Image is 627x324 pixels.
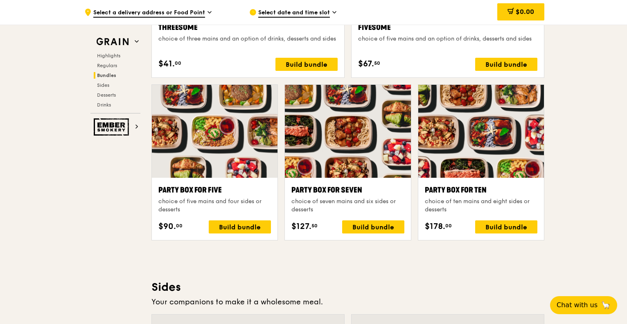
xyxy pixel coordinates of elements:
span: $178. [425,220,445,233]
span: $127. [291,220,311,233]
span: Select a delivery address or Food Point [93,9,205,18]
span: Regulars [97,63,117,68]
div: Party Box for Seven [291,184,404,196]
span: $67. [358,58,374,70]
div: choice of five mains and an option of drinks, desserts and sides [358,35,537,43]
span: Chat with us [557,300,598,310]
img: Ember Smokery web logo [94,118,131,136]
span: $0.00 [516,8,534,16]
div: Build bundle [475,58,537,71]
span: Highlights [97,53,120,59]
div: Threesome [158,22,338,33]
div: choice of five mains and four sides or desserts [158,197,271,214]
span: Sides [97,82,109,88]
div: Party Box for Five [158,184,271,196]
span: 00 [445,222,452,229]
span: Bundles [97,73,116,78]
div: Build bundle [342,220,404,233]
span: Select date and time slot [258,9,330,18]
div: choice of three mains and an option of drinks, desserts and sides [158,35,338,43]
span: $41. [158,58,175,70]
button: Chat with us🦙 [550,296,617,314]
div: Your companions to make it a wholesome meal. [151,296,544,308]
div: Build bundle [275,58,338,71]
span: 50 [311,222,318,229]
span: 🦙 [601,300,611,310]
span: $90. [158,220,176,233]
div: choice of seven mains and six sides or desserts [291,197,404,214]
div: choice of ten mains and eight sides or desserts [425,197,537,214]
span: 50 [374,60,380,66]
span: Desserts [97,92,116,98]
div: Build bundle [475,220,537,233]
div: Build bundle [209,220,271,233]
span: 00 [176,222,183,229]
img: Grain web logo [94,34,131,49]
span: 00 [175,60,181,66]
div: Fivesome [358,22,537,33]
span: Drinks [97,102,111,108]
div: Party Box for Ten [425,184,537,196]
h3: Sides [151,280,544,295]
